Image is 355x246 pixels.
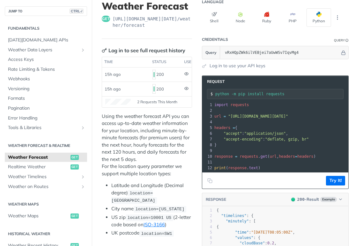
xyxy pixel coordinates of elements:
[70,164,79,170] span: get
[335,15,340,20] svg: More ellipsis
[240,154,258,159] span: requests
[202,136,213,142] div: 7
[202,37,228,42] div: Credentials
[224,131,242,136] span: "accept"
[5,172,87,182] a: Weather TimelinesShow subpages for Weather Timelines
[235,230,249,235] span: "time"
[113,16,192,28] span: https://api.tomorrow.io/v4/weather/forecast
[217,225,219,229] span: {
[226,219,249,223] span: "minutely"
[214,103,228,107] span: import
[214,131,288,136] span: : ,
[70,213,79,219] span: get
[295,154,297,159] span: =
[202,154,213,159] div: 10
[5,201,87,207] h2: Weather Maps
[5,123,87,133] a: Tools & LibrariesShow subpages for Tools & Libraries
[205,50,217,55] span: Query
[231,103,249,107] span: requests
[202,208,212,213] div: 1
[5,35,87,45] a: [DATE][DOMAIN_NAME] APIs
[217,235,260,240] span: : {
[202,46,220,59] button: Query
[320,197,337,202] span: Example
[202,102,213,108] div: 1
[228,114,288,119] span: "[URL][DOMAIN_NAME][DATE]"
[254,8,279,27] button: Ruby
[8,115,85,121] span: Error Handling
[111,214,192,228] li: US zip (2-letter code based on )
[8,66,85,73] span: Rate Limiting & Tokens
[334,38,349,43] div: QueryInformation
[215,92,343,96] input: Request instructions
[270,154,277,159] span: url
[8,44,18,50] span: 16 px
[8,174,79,180] span: Weather Timelines
[221,213,246,218] span: "timelines"
[8,37,85,43] span: [DATE][DOMAIN_NAME] APIs
[8,105,85,112] span: Pagination
[8,95,85,102] span: Formats
[202,119,213,125] div: 4
[102,113,192,177] p: Using the weather forecast API you can access up-to-date weather information for your location, i...
[202,241,212,246] div: 7
[217,213,254,218] span: : {
[5,6,87,16] button: JUMP TOCTRL-/
[204,79,225,84] span: Request
[5,143,87,148] h2: Weather Forecast & realtime
[340,49,347,56] button: Hide
[70,9,84,14] span: CTRL-/
[3,39,22,44] label: Font Size
[205,196,226,203] button: RESPONSE
[202,113,213,119] div: 3
[105,86,121,91] span: 15h ago
[214,154,316,159] span: . ( , )
[210,62,265,69] a: Log in to use your API keys
[5,45,87,55] a: Weather Data LayersShow subpages for Weather Data Layers
[8,184,79,190] span: Weather on Routes
[333,13,342,22] button: More Languages
[291,198,295,201] span: 200
[5,65,87,74] a: Rate Limiting & Tokens
[150,57,182,67] th: status
[8,76,85,82] span: Webhooks
[202,219,212,224] div: 3
[280,8,305,27] button: PHP
[214,143,217,147] span: }
[217,230,295,235] span: : ,
[202,131,213,136] div: 6
[214,114,221,119] span: url
[249,166,258,170] span: text
[8,86,85,92] span: Versioning
[214,154,233,159] span: response
[288,196,345,203] button: 200200-ResultExample
[217,208,219,213] span: {
[345,39,349,42] i: Information
[202,230,212,235] div: 5
[127,215,171,220] span: location=10001 US
[267,241,274,245] span: 0.2
[135,207,184,212] span: location=[US_STATE]
[70,155,79,160] span: get
[265,137,309,141] span: "deflate, gzip, br"
[214,137,309,141] span: :
[297,197,305,202] span: 200
[3,3,93,8] div: Outline
[214,126,231,130] span: headers
[80,174,85,179] button: Show subpages for Weather Timelines
[111,205,192,213] li: City name
[105,72,121,77] span: 15h ago
[214,166,261,170] span: ( . )
[5,182,87,192] a: Weather on RoutesShow subpages for Weather on Routes
[222,46,340,59] input: apikey
[228,166,247,170] span: response
[10,8,34,14] a: Back to Top
[217,241,277,245] span: : ,
[8,56,85,63] span: Access Keys
[244,131,286,136] span: "application/json"
[326,176,345,185] button: Try It!
[5,162,87,172] a: Realtime Weatherget
[8,125,79,131] span: Tools & Libraries
[202,148,213,154] div: 9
